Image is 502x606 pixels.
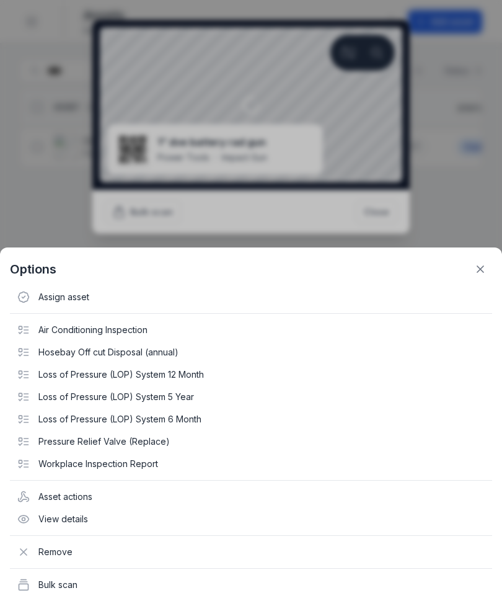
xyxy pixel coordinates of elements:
[10,386,492,408] div: Loss of Pressure (LOP) System 5 Year
[10,319,492,341] div: Air Conditioning Inspection
[10,541,492,563] div: Remove
[10,286,492,308] div: Assign asset
[10,486,492,508] div: Asset actions
[10,261,56,278] strong: Options
[10,574,492,596] div: Bulk scan
[10,408,492,430] div: Loss of Pressure (LOP) System 6 Month
[10,453,492,475] div: Workplace Inspection Report
[10,508,492,530] div: View details
[10,363,492,386] div: Loss of Pressure (LOP) System 12 Month
[10,341,492,363] div: Hosebay Off cut Disposal (annual)
[10,430,492,453] div: Pressure Relief Valve (Replace)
